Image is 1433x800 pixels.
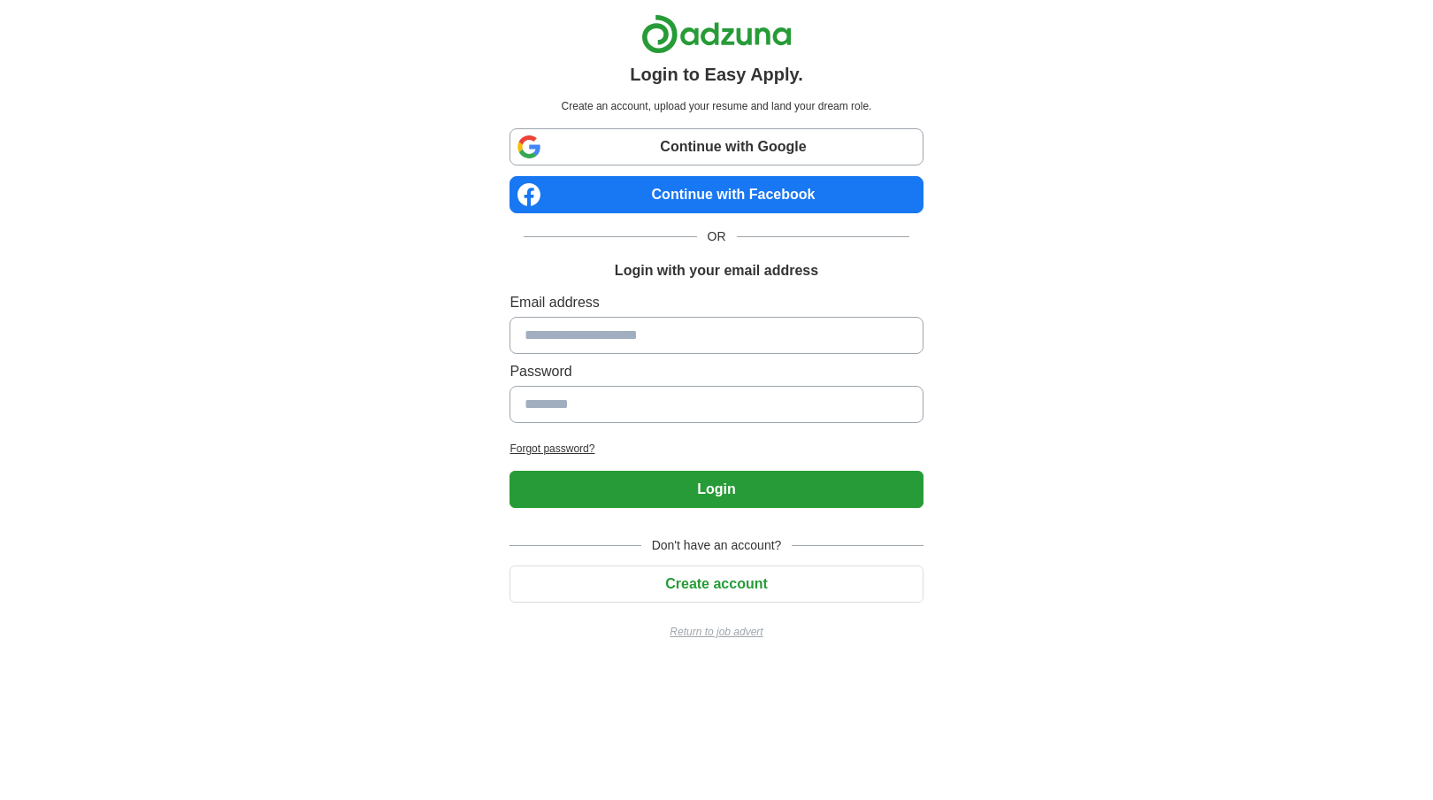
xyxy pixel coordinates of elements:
[510,361,923,382] label: Password
[510,441,923,457] a: Forgot password?
[510,128,923,165] a: Continue with Google
[510,576,923,591] a: Create account
[510,624,923,640] a: Return to job advert
[510,565,923,603] button: Create account
[697,227,737,246] span: OR
[641,536,793,555] span: Don't have an account?
[510,471,923,508] button: Login
[510,292,923,313] label: Email address
[615,260,818,281] h1: Login with your email address
[630,61,803,88] h1: Login to Easy Apply.
[513,98,919,114] p: Create an account, upload your resume and land your dream role.
[641,14,792,54] img: Adzuna logo
[510,176,923,213] a: Continue with Facebook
